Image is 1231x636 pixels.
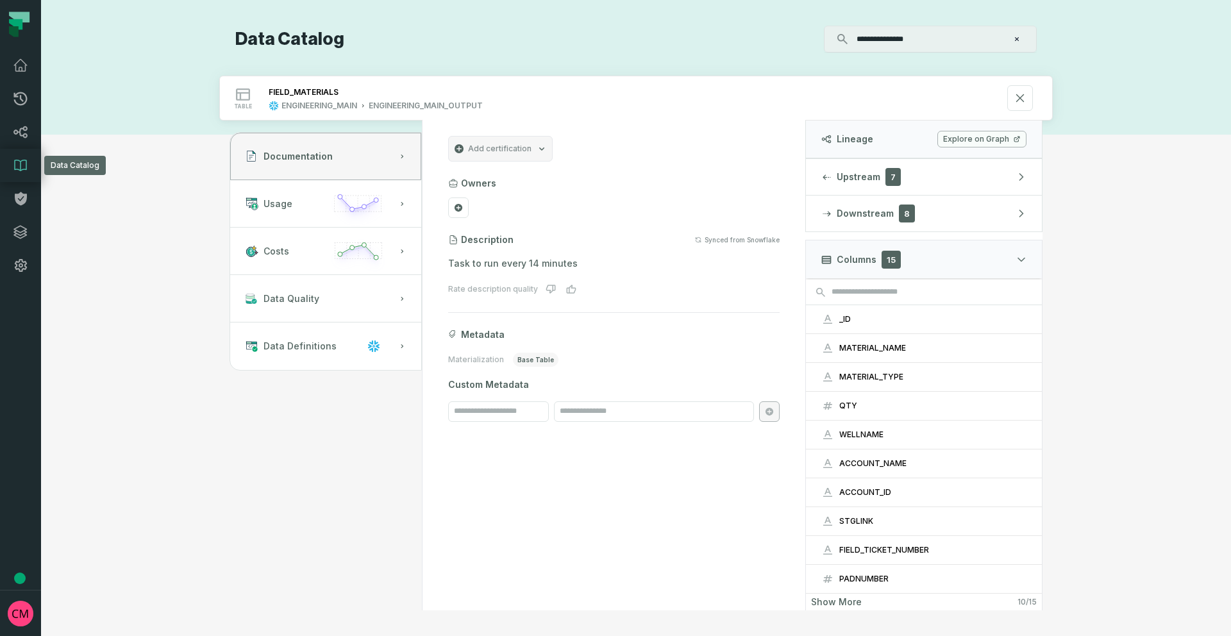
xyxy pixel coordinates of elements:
span: 15 [882,251,901,269]
h3: Description [461,233,514,246]
span: 10 / 15 [1017,597,1037,607]
button: _ID [806,305,1042,333]
button: Upstream7 [806,159,1042,195]
button: Columns15 [805,240,1043,278]
div: STGLINK [839,516,1026,526]
button: FIELD_TICKET_NUMBER [806,536,1042,564]
button: QTY [806,392,1042,420]
span: Costs [264,245,289,258]
button: Clear search query [1010,33,1023,46]
button: Synced from Snowflake [694,236,780,244]
span: string [821,313,834,326]
div: QTY [839,401,1026,411]
div: Tooltip anchor [14,573,26,584]
div: ENGINEERING_MAIN_OUTPUT [369,101,483,111]
div: PADNUMBER [839,574,1026,584]
span: string [821,515,834,528]
a: Explore on Graph [937,131,1026,147]
span: decimal [821,573,834,585]
span: Lineage [837,133,873,146]
button: MATERIAL_NAME [806,334,1042,362]
span: string [821,486,834,499]
button: STGLINK [806,507,1042,535]
span: Custom Metadata [448,378,780,391]
span: Usage [264,197,292,210]
span: 7 [885,168,901,186]
span: Columns [837,253,876,266]
button: ACCOUNT_ID [806,478,1042,506]
button: Downstream8 [806,196,1042,231]
span: Data Definitions [264,340,337,353]
span: Show more [811,596,862,608]
span: string [821,371,834,383]
span: table [234,103,252,110]
div: FIELD_MATERIALS [269,87,339,97]
div: _ID [839,314,1026,324]
span: string [821,428,834,441]
span: Upstream [837,171,880,183]
div: WELLNAME [839,430,1026,440]
div: Data Catalog [44,156,106,175]
button: Add certification [448,136,553,162]
span: Data Quality [264,292,319,305]
span: 8 [899,205,915,222]
button: ACCOUNT_NAME [806,449,1042,478]
img: avatar of Collin Marsden [8,601,33,626]
div: MATERIAL_TYPE [839,372,1026,382]
div: Rate description quality [448,284,538,294]
span: Documentation [264,150,333,163]
button: WELLNAME [806,421,1042,449]
h3: Owners [461,177,496,190]
button: tableENGINEERING_MAINENGINEERING_MAIN_OUTPUT [220,76,1052,120]
p: Task to run every 14 minutes [448,256,780,271]
span: Metadata [461,328,505,341]
span: decimal [821,399,834,412]
span: base table [513,353,558,367]
div: FIELD_TICKET_NUMBER [839,545,1026,555]
button: Show more10/15 [806,594,1042,610]
div: ACCOUNT_ID [839,487,1026,498]
span: Add certification [468,144,532,154]
span: string [821,457,834,470]
h1: Data Catalog [235,28,344,51]
span: Downstream [837,207,894,220]
span: string [821,342,834,355]
span: string [821,544,834,556]
div: ACCOUNT_NAME [839,458,1026,469]
button: PADNUMBER [806,565,1042,593]
div: MATERIAL_NAME [839,343,1026,353]
div: ENGINEERING_MAIN [281,101,357,111]
button: MATERIAL_TYPE [806,363,1042,391]
span: Materialization [448,355,504,365]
